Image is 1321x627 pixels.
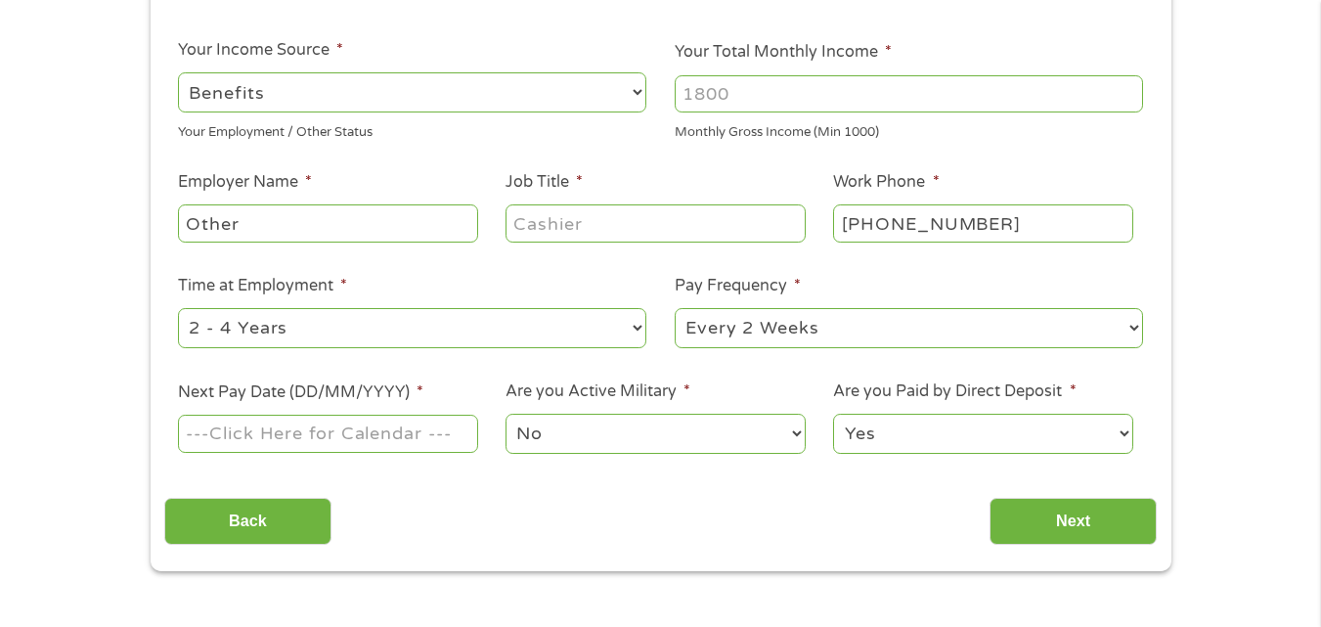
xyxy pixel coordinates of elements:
[178,172,312,193] label: Employer Name
[675,116,1143,143] div: Monthly Gross Income (Min 1000)
[178,40,343,61] label: Your Income Source
[833,204,1132,242] input: (231) 754-4010
[506,204,805,242] input: Cashier
[178,415,477,452] input: ---Click Here for Calendar ---
[675,42,892,63] label: Your Total Monthly Income
[990,498,1157,546] input: Next
[164,498,331,546] input: Back
[675,75,1143,112] input: 1800
[178,382,423,403] label: Next Pay Date (DD/MM/YYYY)
[178,116,646,143] div: Your Employment / Other Status
[506,172,583,193] label: Job Title
[833,172,939,193] label: Work Phone
[178,276,347,296] label: Time at Employment
[833,381,1076,402] label: Are you Paid by Direct Deposit
[506,381,690,402] label: Are you Active Military
[178,204,477,242] input: Walmart
[675,276,801,296] label: Pay Frequency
